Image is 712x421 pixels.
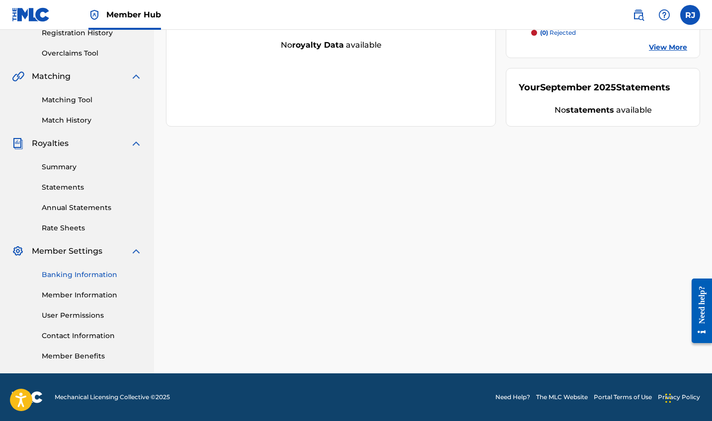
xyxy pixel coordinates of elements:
a: Privacy Policy [658,393,700,402]
div: Drag [665,383,671,413]
a: Portal Terms of Use [594,393,652,402]
a: Overclaims Tool [42,48,142,59]
div: No available [519,104,687,116]
iframe: Resource Center [684,269,712,353]
a: Matching Tool [42,95,142,105]
a: Contact Information [42,331,142,341]
a: Banking Information [42,270,142,280]
a: Member Information [42,290,142,300]
div: Help [654,5,674,25]
a: Statements [42,182,142,193]
a: Public Search [629,5,648,25]
img: Matching [12,70,24,82]
a: Annual Statements [42,203,142,213]
a: Summary [42,162,142,172]
a: The MLC Website [536,393,588,402]
span: (0) [540,29,548,36]
img: Member Settings [12,245,24,257]
img: MLC Logo [12,7,50,22]
img: Top Rightsholder [88,9,100,21]
div: User Menu [680,5,700,25]
img: logo [12,391,43,403]
span: Member Hub [106,9,161,20]
img: expand [130,138,142,149]
img: help [658,9,670,21]
span: Mechanical Licensing Collective © 2025 [55,393,170,402]
a: Rate Sheets [42,223,142,233]
a: Match History [42,115,142,126]
span: September 2025 [540,82,616,93]
img: Royalties [12,138,24,149]
span: Matching [32,70,71,82]
p: rejected [540,28,576,37]
strong: royalty data [292,40,344,50]
a: User Permissions [42,310,142,321]
div: No available [166,39,495,51]
a: View More [649,42,687,53]
span: Royalties [32,138,69,149]
a: Registration History [42,28,142,38]
div: Your Statements [519,81,670,94]
a: (0) rejected [531,28,687,37]
img: search [633,9,644,21]
img: expand [130,70,142,82]
span: Member Settings [32,245,102,257]
img: expand [130,245,142,257]
a: Member Benefits [42,351,142,361]
a: Need Help? [495,393,530,402]
strong: statements [566,105,614,115]
iframe: Chat Widget [662,373,712,421]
